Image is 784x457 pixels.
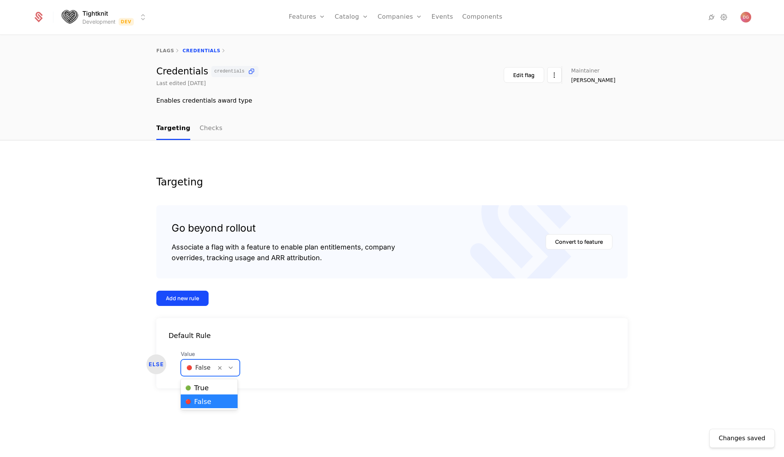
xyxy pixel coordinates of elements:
[63,9,148,26] button: Select environment
[185,385,191,391] span: 🟢
[741,12,751,23] img: Danny Gomes
[546,234,612,249] button: Convert to feature
[60,8,79,27] img: Tightknit
[156,291,209,306] button: Add new rule
[156,96,628,105] div: Enables credentials award type
[719,13,728,22] a: Settings
[166,294,199,302] div: Add new rule
[741,12,751,23] button: Open user button
[185,399,191,405] span: 🔴
[571,68,600,73] span: Maintainer
[156,117,222,140] ul: Choose Sub Page
[513,71,535,79] div: Edit flag
[719,434,765,443] div: Changes saved
[504,67,544,83] button: Edit flag
[181,350,240,358] span: Value
[156,117,190,140] a: Targeting
[571,76,615,84] span: [PERSON_NAME]
[214,69,244,74] span: credentials
[146,354,166,374] div: ELSE
[156,79,206,87] div: Last edited [DATE]
[156,177,628,187] div: Targeting
[172,220,395,236] div: Go beyond rollout
[156,117,628,140] nav: Main
[547,67,562,83] button: Select action
[156,48,174,53] a: flags
[119,18,134,26] span: Dev
[185,398,211,405] span: False
[172,242,395,263] div: Associate a flag with a feature to enable plan entitlements, company overrides, tracking usage an...
[707,13,716,22] a: Integrations
[185,385,209,391] span: True
[199,117,222,140] a: Checks
[82,9,108,18] span: Tightknit
[156,330,628,341] div: Default Rule
[82,18,116,26] div: Development
[156,66,259,77] div: Credentials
